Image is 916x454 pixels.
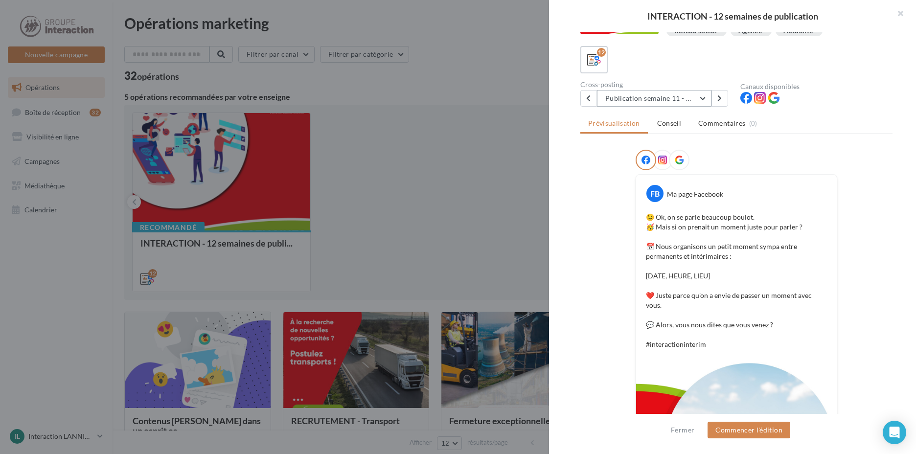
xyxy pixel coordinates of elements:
[646,212,827,349] p: 😉 Ok, on se parle beaucoup boulot. 🥳 Mais si on prenait un moment juste pour parler ? 📅 Nous orga...
[708,422,790,438] button: Commencer l'édition
[657,119,681,127] span: Conseil
[597,48,606,57] div: 12
[565,12,900,21] div: INTERACTION - 12 semaines de publication
[667,189,723,199] div: Ma page Facebook
[698,118,745,128] span: Commentaires
[740,83,893,90] div: Canaux disponibles
[580,81,733,88] div: Cross-posting
[749,119,757,127] span: (0)
[597,90,711,107] button: Publication semaine 11 - Moment sympa
[646,185,664,202] div: FB
[883,421,906,444] div: Open Intercom Messenger
[667,424,698,436] button: Fermer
